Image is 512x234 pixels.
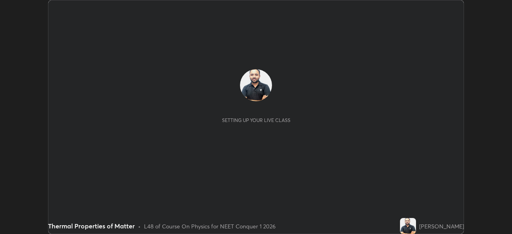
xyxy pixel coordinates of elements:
[222,117,290,123] div: Setting up your live class
[419,222,464,230] div: [PERSON_NAME]
[48,221,135,231] div: Thermal Properties of Matter
[400,218,416,234] img: f24e72077a7b4b049bd1b98a95eb8709.jpg
[240,69,272,101] img: f24e72077a7b4b049bd1b98a95eb8709.jpg
[144,222,276,230] div: L48 of Course On Physics for NEET Conquer 1 2026
[138,222,141,230] div: •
